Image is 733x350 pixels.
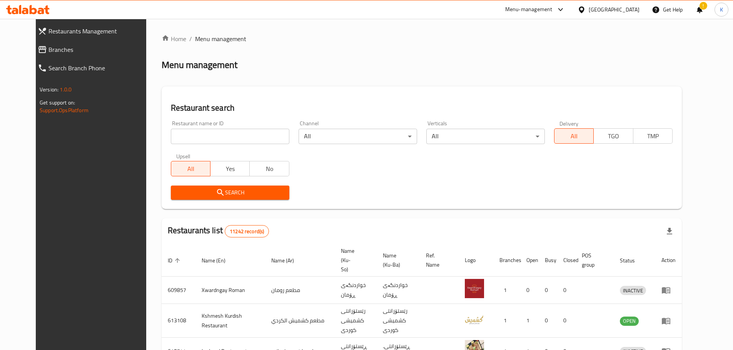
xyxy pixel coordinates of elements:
span: TGO [597,131,630,142]
div: Menu-management [505,5,553,14]
nav: breadcrumb [162,34,682,43]
a: Home [162,34,186,43]
span: K [720,5,723,14]
th: Action [655,244,682,277]
h2: Restaurant search [171,102,673,114]
label: Upsell [176,153,190,159]
div: Menu [661,285,676,295]
span: Status [620,256,645,265]
a: Branches [32,40,158,59]
td: 613108 [162,304,195,338]
span: Branches [48,45,152,54]
button: Yes [210,161,250,176]
td: 1 [520,304,539,338]
span: INACTIVE [620,286,646,295]
td: 609857 [162,277,195,304]
a: Restaurants Management [32,22,158,40]
span: TMP [636,131,670,142]
span: Name (Ar) [271,256,304,265]
div: [GEOGRAPHIC_DATA] [589,5,639,14]
span: Yes [214,163,247,174]
span: No [253,163,286,174]
h2: Restaurants list [168,225,269,237]
div: Menu [661,316,676,325]
input: Search for restaurant name or ID.. [171,129,289,144]
td: 0 [539,304,557,338]
span: Ref. Name [426,251,449,269]
div: INACTIVE [620,286,646,295]
span: Name (En) [202,256,235,265]
span: Get support on: [40,98,75,108]
button: TGO [593,128,633,144]
div: Export file [660,222,679,241]
h2: Menu management [162,59,237,71]
th: Closed [557,244,576,277]
span: All [558,131,591,142]
span: Search Branch Phone [48,63,152,73]
span: OPEN [620,317,639,325]
button: All [554,128,594,144]
td: مطعم رومان [265,277,335,304]
span: 1.0.0 [60,85,72,95]
img: Xwardngay Roman [465,279,484,298]
td: 0 [557,277,576,304]
td: Xwardngay Roman [195,277,265,304]
li: / [189,34,192,43]
a: Search Branch Phone [32,59,158,77]
span: 11242 record(s) [225,228,269,235]
td: Kshmesh Kurdish Restaurant [195,304,265,338]
td: 0 [557,304,576,338]
a: Support.OpsPlatform [40,105,88,115]
th: Logo [459,244,493,277]
button: All [171,161,210,176]
th: Open [520,244,539,277]
span: Restaurants Management [48,27,152,36]
td: خواردنگەی ڕۆمان [335,277,377,304]
div: All [426,129,545,144]
td: مطعم كشميش الكردي [265,304,335,338]
span: Version: [40,85,58,95]
span: POS group [582,251,604,269]
td: 0 [520,277,539,304]
td: خواردنگەی ڕۆمان [377,277,420,304]
button: Search [171,186,289,200]
td: 1 [493,277,520,304]
th: Branches [493,244,520,277]
span: Menu management [195,34,246,43]
span: All [174,163,207,174]
span: Name (Ku-Ba) [383,251,411,269]
span: Name (Ku-So) [341,246,367,274]
label: Delivery [559,121,579,126]
td: 0 [539,277,557,304]
span: Search [177,188,283,197]
td: رێستۆرانتی کشمیشى كوردى [377,304,420,338]
div: Total records count [225,225,269,237]
button: No [249,161,289,176]
th: Busy [539,244,557,277]
img: Kshmesh Kurdish Restaurant [465,310,484,329]
button: TMP [633,128,673,144]
span: ID [168,256,182,265]
div: All [299,129,417,144]
td: رێستۆرانتی کشمیشى كوردى [335,304,377,338]
td: 1 [493,304,520,338]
